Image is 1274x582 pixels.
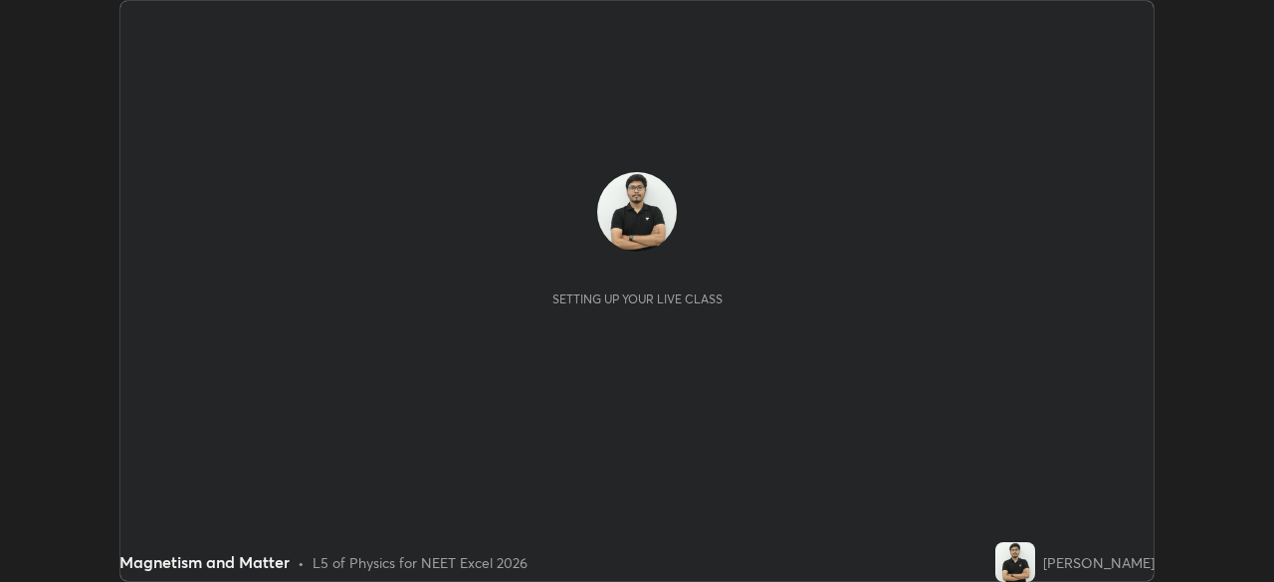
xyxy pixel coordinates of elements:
[119,550,290,574] div: Magnetism and Matter
[298,552,305,573] div: •
[995,542,1035,582] img: d3dc53a3837b42918c53464d450e920d.jpg
[313,552,528,573] div: L5 of Physics for NEET Excel 2026
[597,172,677,252] img: d3dc53a3837b42918c53464d450e920d.jpg
[1043,552,1155,573] div: [PERSON_NAME]
[552,291,723,306] div: Setting up your live class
